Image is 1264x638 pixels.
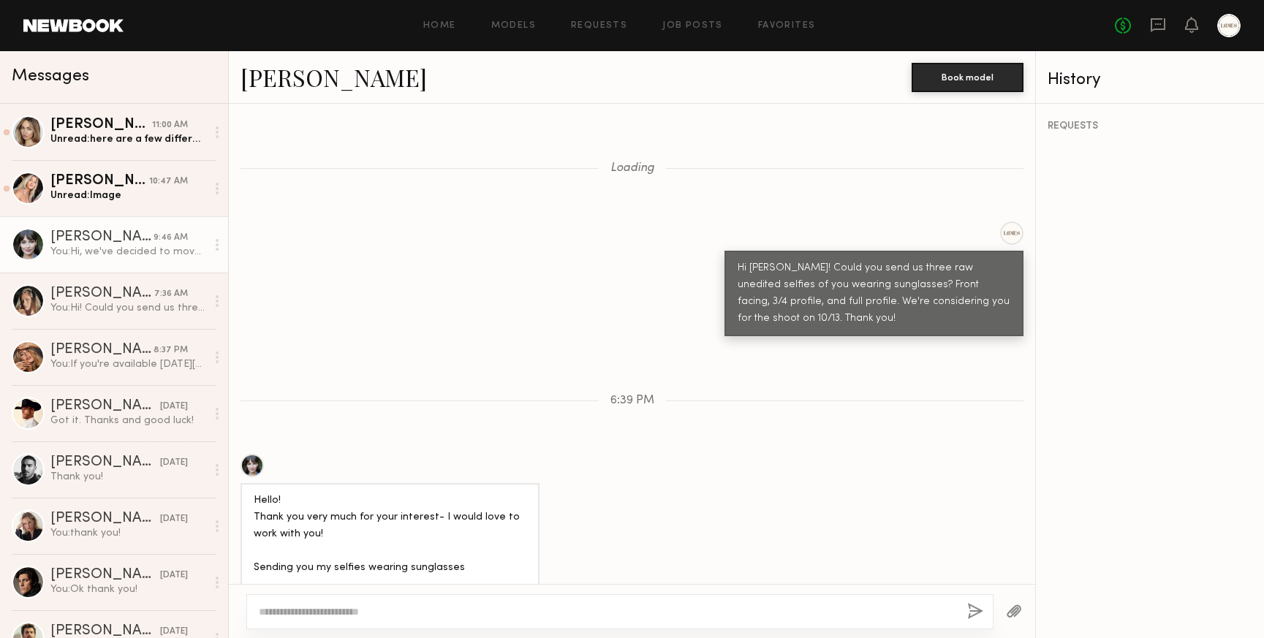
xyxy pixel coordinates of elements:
a: Requests [571,21,627,31]
div: [DATE] [160,569,188,582]
div: [PERSON_NAME] [50,230,154,245]
div: [DATE] [160,400,188,414]
div: [DATE] [160,456,188,470]
div: [PERSON_NAME] [50,286,154,301]
div: Unread: here are a few different variations with styles, hope this helps:) [50,132,206,146]
div: [PERSON_NAME] [50,455,160,470]
div: You: Hi, we've decided to move forward with a different selection of models for this shoot. Thank... [50,245,206,259]
span: Messages [12,68,89,85]
a: Book model [912,70,1023,83]
a: Job Posts [662,21,723,31]
div: Hi [PERSON_NAME]! Could you send us three raw unedited selfies of you wearing sunglasses? Front f... [738,260,1010,327]
div: 9:46 AM [154,231,188,245]
a: [PERSON_NAME] [241,61,427,93]
div: Got it. Thanks and good luck! [50,414,206,428]
div: [DATE] [160,512,188,526]
div: You: thank you! [50,526,206,540]
div: 11:00 AM [152,118,188,132]
div: You: If you're available [DATE][DATE] from 3:30-5:30 please send us three raw unedited selfies of... [50,357,206,371]
div: 8:37 PM [154,343,188,357]
div: You: Hi! Could you send us three raw unedited selfies of you wearing sunglasses? Front facing, 3/... [50,301,206,315]
span: 6:39 PM [610,395,654,407]
div: Thank you! [50,470,206,484]
div: You: Ok thank you! [50,582,206,596]
a: Models [491,21,536,31]
div: [PERSON_NAME] [50,118,152,132]
div: History [1048,72,1252,88]
div: [PERSON_NAME] [50,512,160,526]
div: [PERSON_NAME] [50,343,154,357]
button: Book model [912,63,1023,92]
div: 7:36 AM [154,287,188,301]
a: Favorites [758,21,816,31]
div: REQUESTS [1048,121,1252,132]
div: Unread: Image [50,189,206,202]
span: Loading [610,162,654,175]
div: [PERSON_NAME] [50,399,160,414]
div: Hello! Thank you very much for your interest- I would love to work with you! Sending you my selfi... [254,493,526,610]
div: 10:47 AM [149,175,188,189]
div: [PERSON_NAME] [50,568,160,582]
div: [PERSON_NAME] [50,174,149,189]
a: Home [423,21,456,31]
